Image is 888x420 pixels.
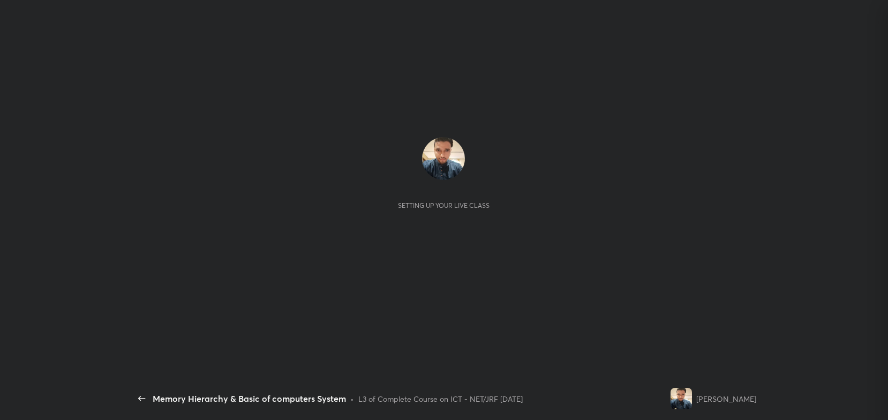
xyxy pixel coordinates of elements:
[350,393,354,404] div: •
[153,392,346,405] div: Memory Hierarchy & Basic of computers System
[398,201,490,209] div: Setting up your live class
[358,393,523,404] div: L3 of Complete Course on ICT - NET/JRF [DATE]
[422,137,465,180] img: 55473ce4c9694ef3bb855ddd9006c2b4.jpeg
[696,393,756,404] div: [PERSON_NAME]
[671,388,692,409] img: 55473ce4c9694ef3bb855ddd9006c2b4.jpeg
